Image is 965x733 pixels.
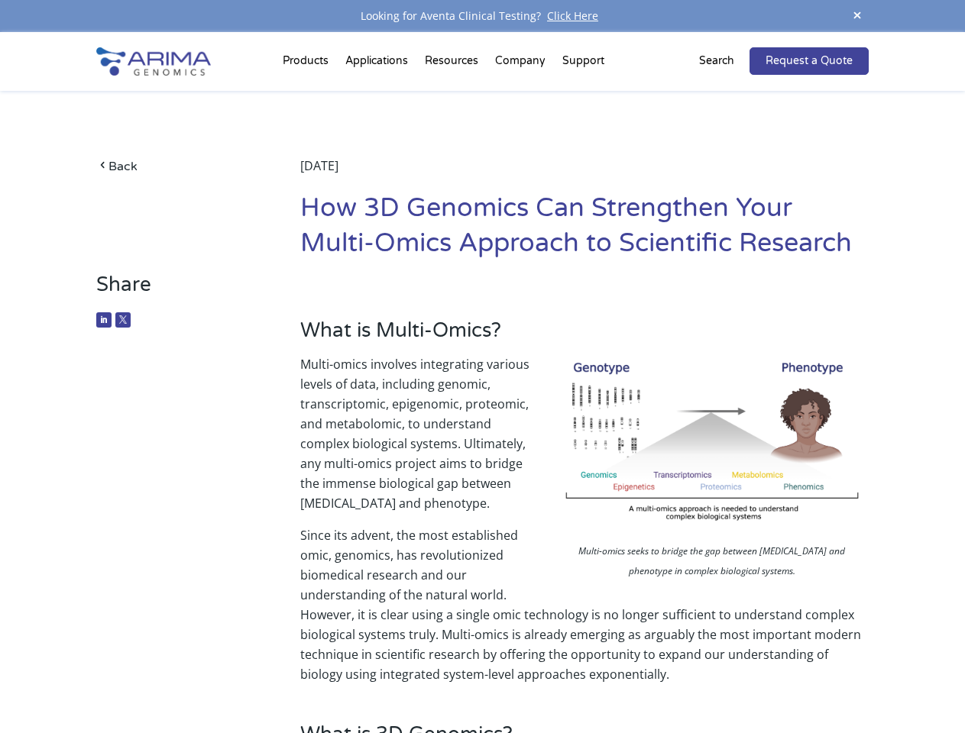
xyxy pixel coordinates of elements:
a: Back [96,156,257,176]
a: Click Here [541,8,604,23]
div: Looking for Aventa Clinical Testing? [96,6,868,26]
h3: Share [96,273,257,308]
h3: What is Multi-Omics? [300,318,869,354]
h1: How 3D Genomics Can Strengthen Your Multi-Omics Approach to Scientific Research [300,191,869,273]
p: Multi-omics seeks to bridge the gap between [MEDICAL_DATA] and phenotype in complex biological sy... [555,541,869,585]
div: [DATE] [300,156,869,191]
a: Request a Quote [750,47,869,75]
img: Arima-Genomics-logo [96,47,211,76]
p: Since its advent, the most established omic, genomics, has revolutionized biomedical research and... [300,525,869,684]
p: Search [699,51,734,71]
p: Multi-omics involves integrating various levels of data, including genomic, transcriptomic, epige... [300,354,869,525]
